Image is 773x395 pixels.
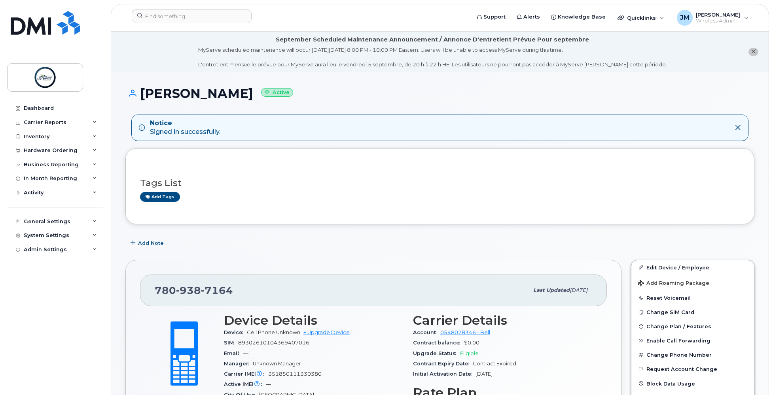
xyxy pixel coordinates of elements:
[631,305,754,319] button: Change SIM Card
[224,329,247,335] span: Device
[224,313,404,327] h3: Device Details
[631,291,754,305] button: Reset Voicemail
[201,284,233,296] span: 7164
[243,350,248,356] span: —
[247,329,300,335] span: Cell Phone Unknown
[646,324,711,329] span: Change Plan / Features
[224,371,268,377] span: Carrier IMEI
[464,340,479,346] span: $0.00
[533,287,570,293] span: Last updated
[631,348,754,362] button: Change Phone Number
[150,119,220,137] div: Signed in successfully.
[140,192,180,202] a: Add tags
[631,362,754,376] button: Request Account Change
[140,178,740,188] h3: Tags List
[238,340,309,346] span: 89302610104369407016
[268,371,322,377] span: 351850111330380
[224,381,266,387] span: Active IMEI
[413,313,593,327] h3: Carrier Details
[125,87,754,100] h1: [PERSON_NAME]
[748,48,758,56] button: close notification
[413,329,440,335] span: Account
[631,275,754,291] button: Add Roaming Package
[473,361,516,367] span: Contract Expired
[413,371,476,377] span: Initial Activation Date
[150,119,220,128] strong: Notice
[631,376,754,391] button: Block Data Usage
[224,350,243,356] span: Email
[638,280,709,288] span: Add Roaming Package
[303,329,350,335] a: + Upgrade Device
[276,36,589,44] div: September Scheduled Maintenance Announcement / Annonce D'entretient Prévue Pour septembre
[198,46,667,68] div: MyServe scheduled maintenance will occur [DATE][DATE] 8:00 PM - 10:00 PM Eastern. Users will be u...
[138,239,164,247] span: Add Note
[570,287,587,293] span: [DATE]
[125,236,171,250] button: Add Note
[631,319,754,333] button: Change Plan / Features
[224,340,238,346] span: SIM
[413,340,464,346] span: Contract balance
[253,361,301,367] span: Unknown Manager
[440,329,490,335] a: 0548028346 - Bell
[631,260,754,275] a: Edit Device / Employee
[224,361,253,367] span: Manager
[176,284,201,296] span: 938
[646,338,710,344] span: Enable Call Forwarding
[413,350,460,356] span: Upgrade Status
[631,333,754,348] button: Enable Call Forwarding
[413,361,473,367] span: Contract Expiry Date
[261,88,293,97] small: Active
[155,284,233,296] span: 780
[460,350,479,356] span: Eligible
[266,381,271,387] span: —
[476,371,493,377] span: [DATE]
